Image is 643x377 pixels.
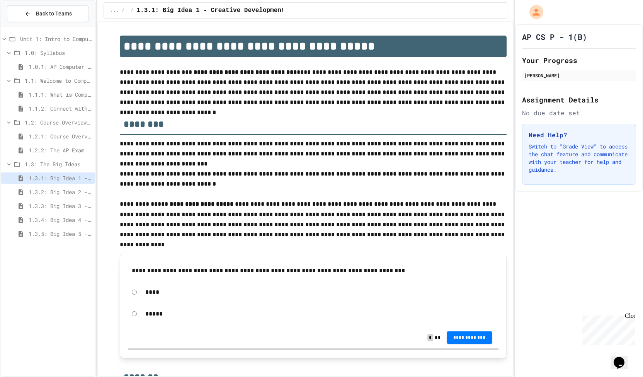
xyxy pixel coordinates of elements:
[29,216,92,224] span: 1.3.4: Big Idea 4 - Computing Systems and Networks
[122,7,124,14] span: /
[522,31,587,42] h1: AP CS P - 1(B)
[29,132,92,140] span: 1.2.1: Course Overview
[524,72,634,79] div: [PERSON_NAME]
[529,143,629,174] p: Switch to "Grade View" to access the chat feature and communicate with your teacher for help and ...
[579,312,635,345] iframe: chat widget
[25,49,92,57] span: 1.0: Syllabus
[136,6,285,15] span: 1.3.1: Big Idea 1 - Creative Development
[522,108,636,118] div: No due date set
[29,174,92,182] span: 1.3.1: Big Idea 1 - Creative Development
[529,130,629,140] h3: Need Help?
[29,146,92,154] span: 1.2.2: The AP Exam
[131,7,133,14] span: /
[29,202,92,210] span: 1.3.3: Big Idea 3 - Algorithms and Programming
[522,55,636,66] h2: Your Progress
[110,7,119,14] span: ...
[25,160,92,168] span: 1.3: The Big Ideas
[522,94,636,105] h2: Assignment Details
[20,35,92,43] span: Unit 1: Intro to Computer Science
[25,77,92,85] span: 1.1: Welcome to Computer Science
[29,90,92,99] span: 1.1.1: What is Computer Science?
[25,118,92,126] span: 1.2: Course Overview and the AP Exam
[611,346,635,369] iframe: chat widget
[521,3,545,21] div: My Account
[29,188,92,196] span: 1.3.2: Big Idea 2 - Data
[29,104,92,113] span: 1.1.2: Connect with Your World
[7,5,89,22] button: Back to Teams
[3,3,53,49] div: Chat with us now!Close
[29,230,92,238] span: 1.3.5: Big Idea 5 - Impact of Computing
[29,63,92,71] span: 1.0.1: AP Computer Science Principles in Python Course Syllabus
[36,10,72,18] span: Back to Teams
